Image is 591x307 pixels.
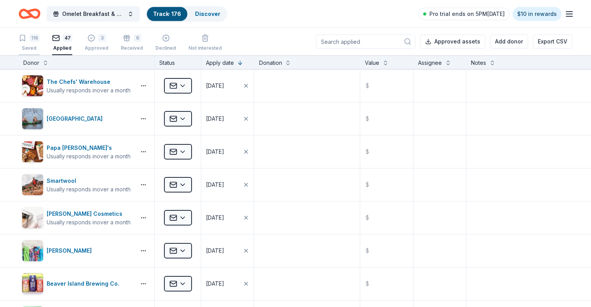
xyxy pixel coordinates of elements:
div: Approved [85,45,108,51]
button: 3Approved [85,31,108,55]
a: Pro trial ends on 5PM[DATE] [418,8,509,20]
button: [DATE] [201,69,254,102]
button: 6Received [121,31,143,55]
button: Image for The Chefs' WarehouseThe Chefs' WarehouseUsually responds inover a month [22,75,132,97]
span: Omelet Breakfast & Silent Auction Fundraiser [62,9,124,19]
button: Declined [155,31,176,55]
div: Declined [155,41,176,47]
button: Not interested [188,31,222,55]
span: Pro trial ends on 5PM[DATE] [429,9,505,19]
button: Omelet Breakfast & Silent Auction Fundraiser [47,6,140,22]
div: 3 [98,34,106,42]
div: Usually responds in over a month [47,186,131,193]
div: [DATE] [206,180,224,189]
div: [GEOGRAPHIC_DATA] [47,114,106,123]
div: The Chefs' Warehouse [47,77,131,87]
button: [DATE] [201,168,254,201]
div: Assignee [418,58,442,68]
div: Papa [PERSON_NAME]'s [47,143,131,153]
div: Value [365,58,379,68]
img: Image for Vineyard Vines [22,240,43,261]
div: [DATE] [206,213,224,222]
img: Image for Papa John's [22,141,43,162]
div: [DATE] [206,279,224,288]
button: Approved assets [420,35,485,49]
button: [DATE] [201,234,254,267]
img: Image for Smartwool [22,174,43,195]
div: Donor [23,58,39,68]
div: Saved [19,45,40,51]
button: [DATE] [201,102,254,135]
div: Donation [259,58,282,68]
button: [DATE] [201,267,254,300]
div: Beaver Island Brewing Co. [47,279,122,288]
div: Not interested [188,45,222,51]
button: [DATE] [201,201,254,234]
img: Image for The Chefs' Warehouse [22,75,43,96]
div: Received [121,45,143,51]
button: Image for Beaver Island Brewing Co.Beaver Island Brewing Co. [22,273,132,295]
button: Image for Vineyard Vines[PERSON_NAME] [22,240,132,262]
div: Smartwool [47,176,131,186]
div: Status [155,55,201,69]
div: Applied [52,45,72,51]
div: [DATE] [206,81,224,90]
input: Search applied [316,35,415,49]
a: Home [19,5,40,23]
div: [DATE] [206,147,224,156]
button: 47Applied [52,31,72,55]
div: Notes [471,58,486,68]
div: [PERSON_NAME] [47,246,95,255]
img: Image for Three Rivers Park District [22,108,43,129]
div: 6 [134,34,141,42]
button: Image for Papa John'sPapa [PERSON_NAME]'sUsually responds inover a month [22,141,132,163]
a: Track· 176 [153,10,181,17]
div: [DATE] [206,114,224,123]
button: Export CSV [533,35,572,49]
div: [PERSON_NAME] Cosmetics [47,209,131,219]
div: [DATE] [206,246,224,255]
div: 116 [30,34,40,42]
div: Usually responds in over a month [47,153,131,160]
a: $10 in rewards [513,7,561,21]
button: 116Saved [19,31,40,55]
div: Usually responds in over a month [47,87,131,94]
div: Usually responds in over a month [47,219,131,226]
button: [DATE] [201,135,254,168]
button: Image for Three Rivers Park District[GEOGRAPHIC_DATA] [22,108,132,130]
div: Apply date [206,58,234,68]
button: Track· 176Discover [146,6,227,22]
button: Image for SmartwoolSmartwoolUsually responds inover a month [22,174,132,196]
button: Image for Laura Mercier Cosmetics[PERSON_NAME] CosmeticsUsually responds inover a month [22,207,132,229]
a: Discover [195,10,220,17]
div: 47 [63,34,72,42]
img: Image for Beaver Island Brewing Co. [22,273,43,294]
img: Image for Laura Mercier Cosmetics [22,207,43,228]
button: Add donor [490,35,528,49]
